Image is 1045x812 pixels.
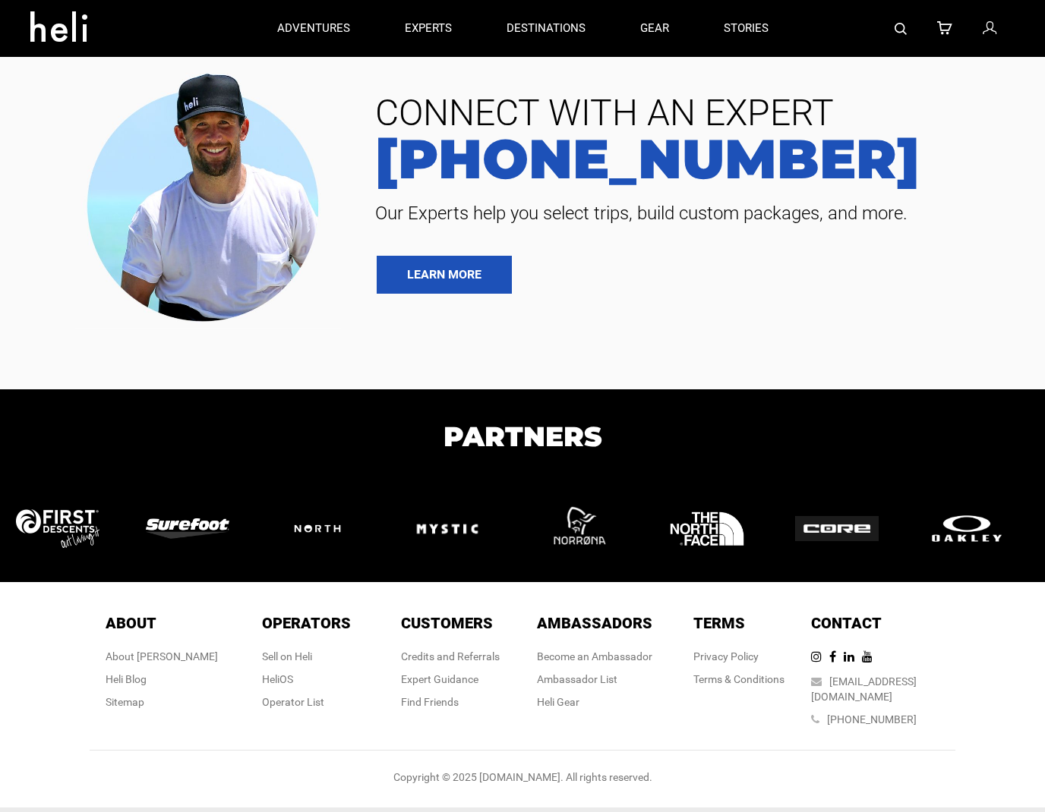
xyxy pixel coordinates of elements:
[364,131,1022,186] a: [PHONE_NUMBER]
[146,518,245,539] img: logo
[401,694,500,710] div: Find Friends
[811,675,917,703] a: [EMAIL_ADDRESS][DOMAIN_NAME]
[537,614,652,632] span: Ambassadors
[693,614,745,632] span: Terms
[75,61,341,329] img: contact our team
[537,672,652,687] div: Ambassador List
[537,650,652,663] a: Become an Ambassador
[507,20,586,36] p: destinations
[693,650,759,663] a: Privacy Policy
[16,509,115,548] img: logo
[401,673,478,685] a: Expert Guidance
[535,487,634,571] img: logo
[262,673,293,685] a: HeliOS
[262,649,351,664] div: Sell on Heli
[262,694,351,710] div: Operator List
[405,20,452,36] p: experts
[811,614,882,632] span: Contact
[276,507,374,551] img: logo
[401,650,500,663] a: Credits and Referrals
[925,512,1024,546] img: logo
[827,713,917,725] a: [PHONE_NUMBER]
[262,614,351,632] span: Operators
[106,673,147,685] a: Heli Blog
[401,614,493,632] span: Customers
[364,201,1022,225] span: Our Experts help you select trips, build custom packages, and more.
[795,516,894,542] img: logo
[364,95,1022,131] span: CONNECT WITH AN EXPERT
[106,614,156,632] span: About
[377,256,512,294] a: LEARN MORE
[106,649,218,664] div: About [PERSON_NAME]
[277,20,350,36] p: adventures
[895,23,907,35] img: search-bar-icon.svg
[90,770,955,785] div: Copyright © 2025 [DOMAIN_NAME]. All rights reserved.
[106,694,218,710] div: Sitemap
[693,673,785,685] a: Terms & Conditions
[406,487,504,571] img: logo
[665,487,764,571] img: logo
[537,696,579,708] a: Heli Gear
